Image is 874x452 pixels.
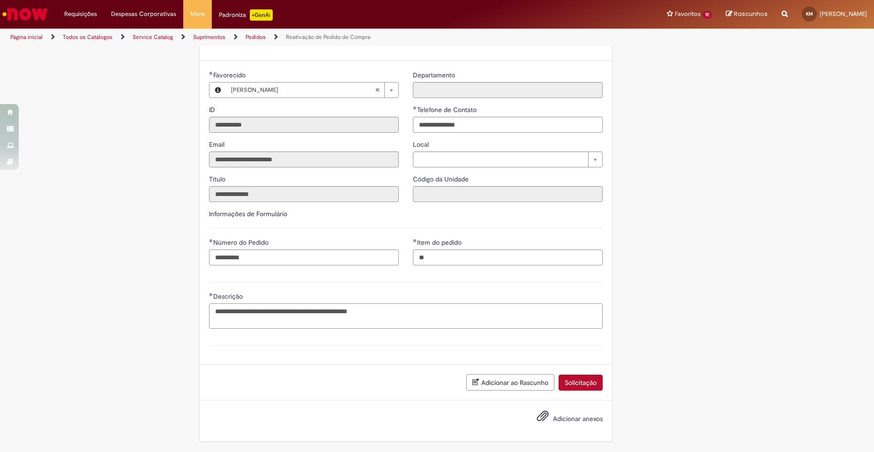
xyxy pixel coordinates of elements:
[806,11,813,17] span: KM
[209,239,213,242] span: Obrigatório Preenchido
[209,151,399,167] input: Email
[213,71,247,79] span: Necessários - Favorecido
[413,82,603,98] input: Departamento
[413,151,603,167] a: Limpar campo Local
[209,174,227,184] label: Somente leitura - Título
[209,210,287,218] label: Informações de Formulário
[209,303,603,329] textarea: Descrição
[246,33,266,41] a: Pedidos
[213,292,245,301] span: Descrição
[209,293,213,296] span: Obrigatório Preenchido
[209,140,226,149] label: Somente leitura - Email
[209,175,227,183] span: Somente leitura - Título
[209,71,213,75] span: Obrigatório Preenchido
[370,83,384,98] abbr: Limpar campo Favorecido
[231,83,375,98] span: [PERSON_NAME]
[209,117,399,133] input: ID
[559,375,603,391] button: Solicitação
[209,186,399,202] input: Título
[413,239,417,242] span: Obrigatório Preenchido
[413,117,603,133] input: Telefone de Contato
[417,238,463,247] span: Item do pedido
[413,71,457,79] span: Somente leitura - Departamento
[553,414,603,423] span: Adicionar anexos
[413,174,471,184] label: Somente leitura - Código da Unidade
[111,9,176,19] span: Despesas Corporativas
[133,33,173,41] a: Service Catalog
[417,105,478,114] span: Telefone de Contato
[466,374,554,391] button: Adicionar ao Rascunho
[63,33,112,41] a: Todos os Catálogos
[534,407,551,429] button: Adicionar anexos
[734,9,768,18] span: Rascunhos
[675,9,701,19] span: Favoritos
[413,106,417,110] span: Obrigatório Preenchido
[219,9,273,21] div: Padroniza
[209,249,399,265] input: Número do Pedido
[7,29,575,46] ul: Trilhas de página
[250,9,273,21] p: +GenAi
[209,83,226,98] button: Favorecido, Visualizar este registro Karen Vargas Martins
[209,105,217,114] label: Somente leitura - ID
[193,33,225,41] a: Suprimentos
[226,83,398,98] a: [PERSON_NAME]Limpar campo Favorecido
[64,9,97,19] span: Requisições
[213,238,270,247] span: Número do Pedido
[10,33,43,41] a: Página inicial
[726,10,768,19] a: Rascunhos
[702,11,712,19] span: 12
[1,5,49,23] img: ServiceNow
[286,33,370,41] a: Reativação de Pedido de Compra
[413,140,431,149] span: Local
[820,10,867,18] span: [PERSON_NAME]
[413,249,603,265] input: Item do pedido
[190,9,205,19] span: More
[413,70,457,80] label: Somente leitura - Departamento
[413,175,471,183] span: Somente leitura - Código da Unidade
[413,186,603,202] input: Código da Unidade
